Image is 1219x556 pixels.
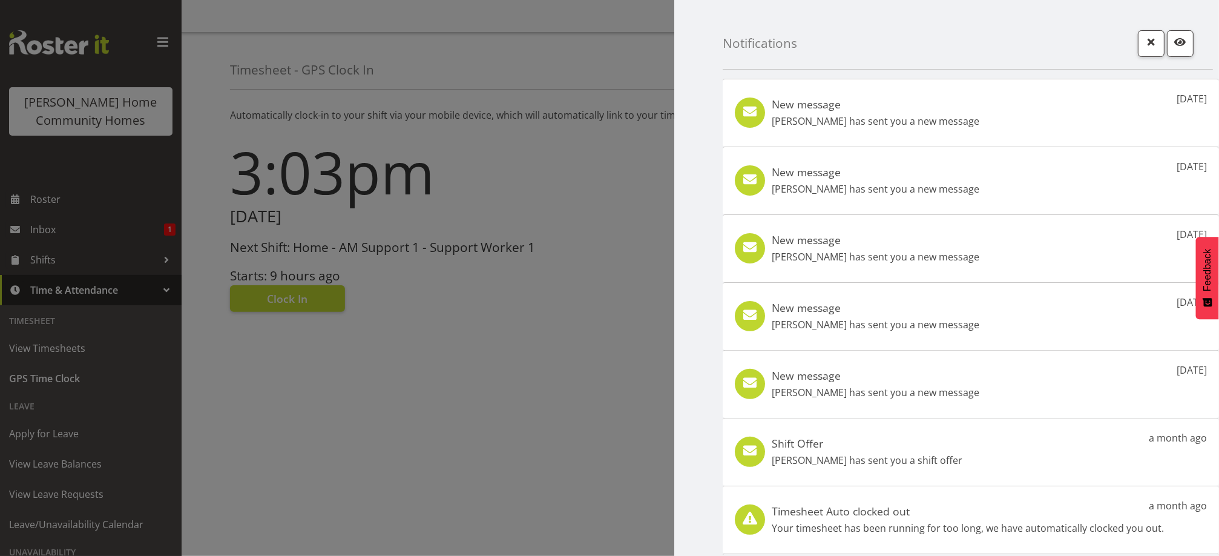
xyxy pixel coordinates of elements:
[1149,431,1207,445] p: a month ago
[1177,295,1207,309] p: [DATE]
[1177,159,1207,174] p: [DATE]
[772,233,979,247] h5: New message
[1149,498,1207,513] p: a month ago
[772,369,979,382] h5: New message
[1177,227,1207,242] p: [DATE]
[772,521,1164,535] p: Your timesheet has been running for too long, we have automatically clocked you out.
[1177,363,1207,377] p: [DATE]
[772,453,962,468] p: [PERSON_NAME] has sent you a shift offer
[723,36,797,50] h4: Notifications
[772,317,979,332] p: [PERSON_NAME] has sent you a new message
[772,98,979,111] h5: New message
[1196,237,1219,319] button: Feedback - Show survey
[1177,91,1207,106] p: [DATE]
[772,182,979,196] p: [PERSON_NAME] has sent you a new message
[1167,30,1194,57] button: Mark as read
[1138,30,1165,57] button: Close
[772,250,979,264] p: [PERSON_NAME] has sent you a new message
[772,505,1164,518] h5: Timesheet Auto clocked out
[772,437,962,450] h5: Shift Offer
[772,114,979,128] p: [PERSON_NAME] has sent you a new message
[772,385,979,400] p: [PERSON_NAME] has sent you a new message
[1202,249,1213,291] span: Feedback
[772,165,979,179] h5: New message
[772,301,979,314] h5: New message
